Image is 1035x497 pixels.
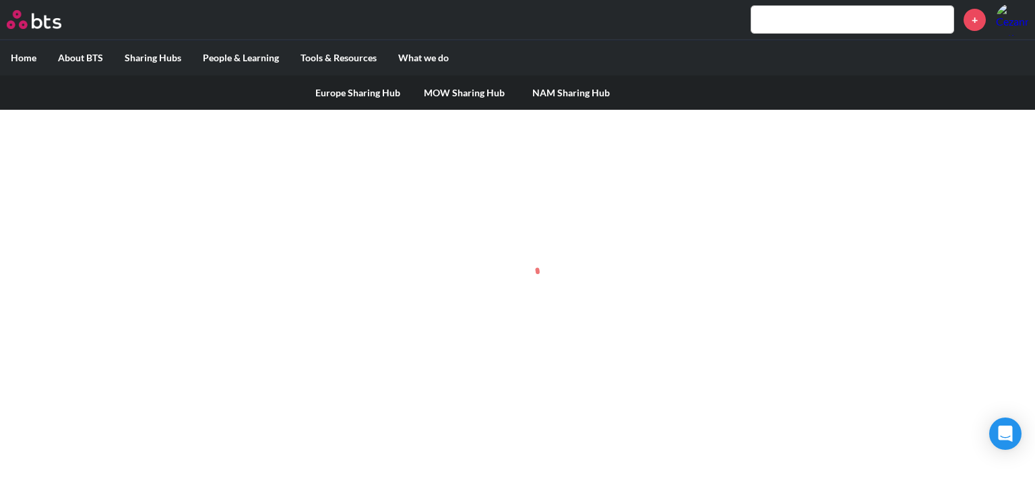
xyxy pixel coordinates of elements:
[47,40,114,75] label: About BTS
[996,3,1028,36] a: Profile
[192,40,290,75] label: People & Learning
[964,9,986,31] a: +
[996,3,1028,36] img: Cezanne Powell
[989,418,1022,450] div: Open Intercom Messenger
[7,10,61,29] img: BTS Logo
[114,40,192,75] label: Sharing Hubs
[7,10,86,29] a: Go home
[387,40,460,75] label: What we do
[290,40,387,75] label: Tools & Resources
